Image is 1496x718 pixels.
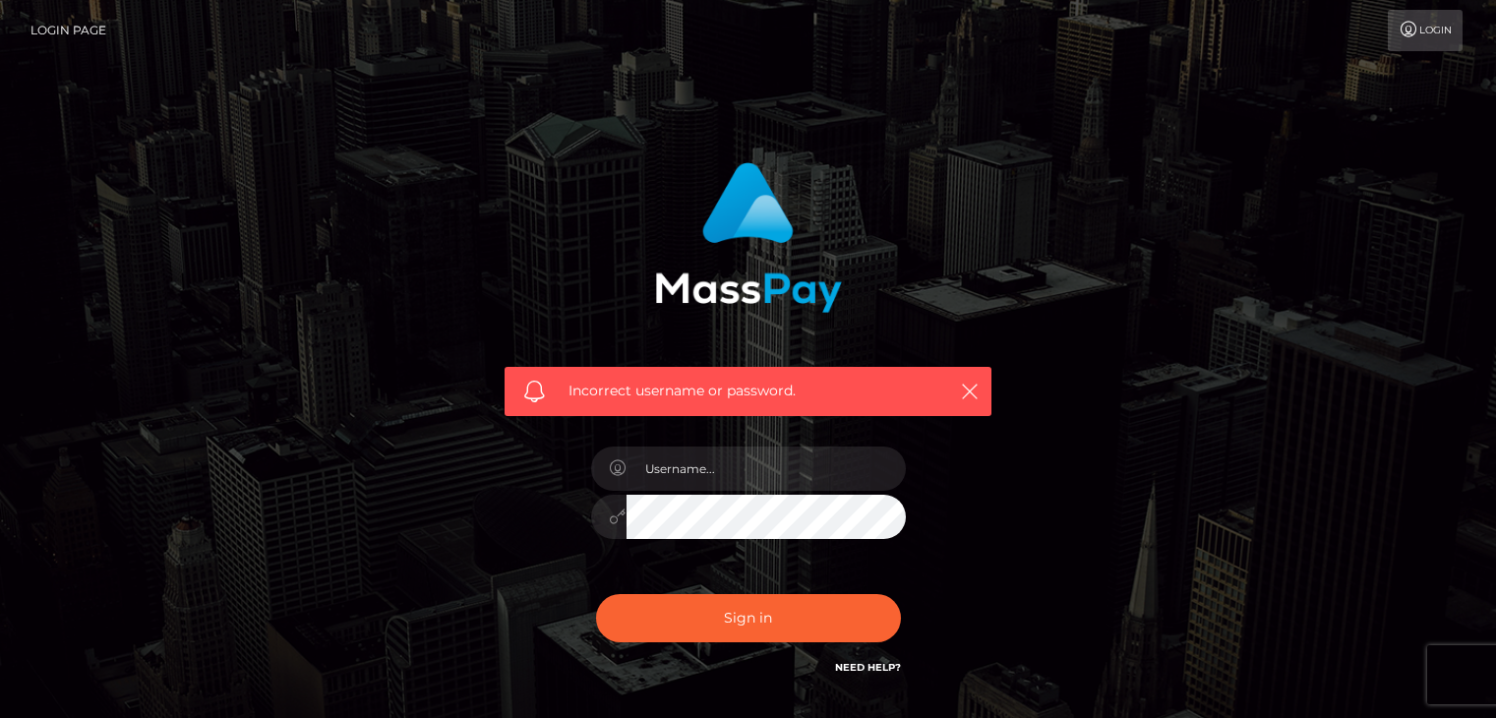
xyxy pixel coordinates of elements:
[627,447,906,491] input: Username...
[1388,10,1463,51] a: Login
[596,594,901,642] button: Sign in
[30,10,106,51] a: Login Page
[568,381,928,401] span: Incorrect username or password.
[835,661,901,674] a: Need Help?
[655,162,842,313] img: MassPay Login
